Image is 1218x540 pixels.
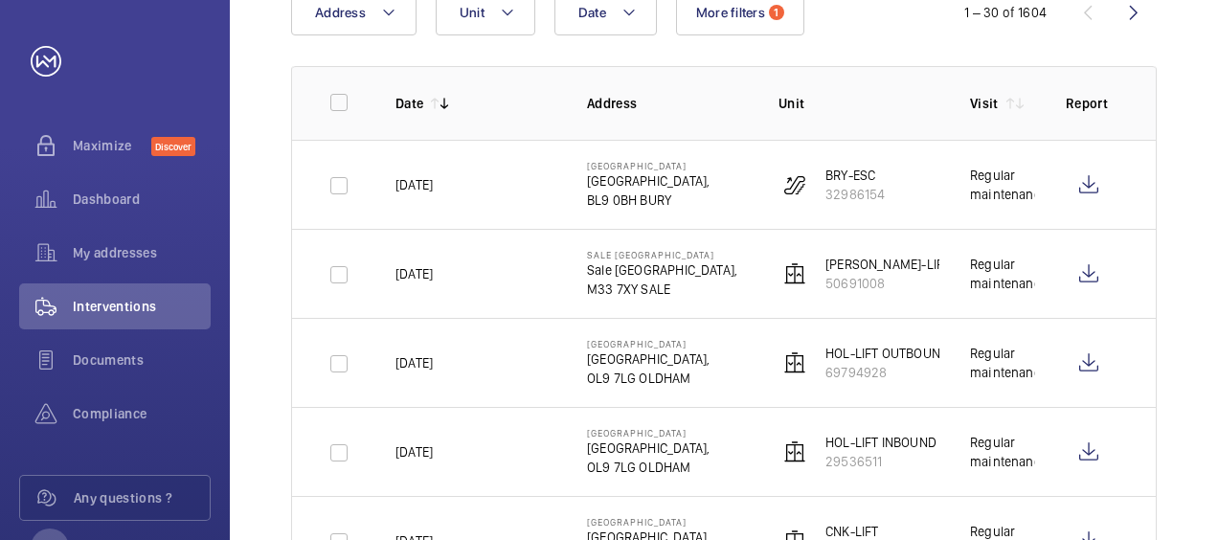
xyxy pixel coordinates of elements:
[587,280,737,299] p: M33 7XY SALE
[587,458,710,477] p: OL9 7LG OLDHAM
[825,433,936,452] p: HOL-LIFT INBOUND
[587,160,710,171] p: [GEOGRAPHIC_DATA]
[395,94,423,113] p: Date
[395,264,433,283] p: [DATE]
[970,344,1035,382] div: Regular maintenance
[825,274,950,293] p: 50691008
[587,439,710,458] p: [GEOGRAPHIC_DATA],
[783,262,806,285] img: elevator.svg
[825,344,949,363] p: HOL-LIFT OUTBOUND
[769,5,784,20] span: 1
[73,297,211,316] span: Interventions
[73,190,211,209] span: Dashboard
[460,5,485,20] span: Unit
[825,255,950,274] p: [PERSON_NAME]-LIFT
[778,94,939,113] p: Unit
[587,427,710,439] p: [GEOGRAPHIC_DATA]
[587,94,748,113] p: Address
[587,191,710,210] p: BL9 0BH BURY
[578,5,606,20] span: Date
[587,171,710,191] p: [GEOGRAPHIC_DATA],
[587,338,710,349] p: [GEOGRAPHIC_DATA]
[970,166,1035,204] div: Regular maintenance
[73,350,211,370] span: Documents
[825,363,949,382] p: 69794928
[783,351,806,374] img: elevator.svg
[151,137,195,156] span: Discover
[783,173,806,196] img: escalator.svg
[315,5,366,20] span: Address
[825,166,885,185] p: BRY-ESC
[395,175,433,194] p: [DATE]
[970,433,1035,471] div: Regular maintenance
[587,249,737,260] p: Sale [GEOGRAPHIC_DATA]
[395,442,433,461] p: [DATE]
[825,452,936,471] p: 29536511
[696,5,765,20] span: More filters
[964,3,1047,22] div: 1 – 30 of 1604
[395,353,433,372] p: [DATE]
[970,94,999,113] p: Visit
[74,488,210,507] span: Any questions ?
[73,136,151,155] span: Maximize
[73,243,211,262] span: My addresses
[587,516,724,528] p: [GEOGRAPHIC_DATA]
[587,260,737,280] p: Sale [GEOGRAPHIC_DATA],
[783,440,806,463] img: elevator.svg
[587,349,710,369] p: [GEOGRAPHIC_DATA],
[73,404,211,423] span: Compliance
[825,185,885,204] p: 32986154
[587,369,710,388] p: OL9 7LG OLDHAM
[970,255,1035,293] div: Regular maintenance
[1066,94,1117,113] p: Report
